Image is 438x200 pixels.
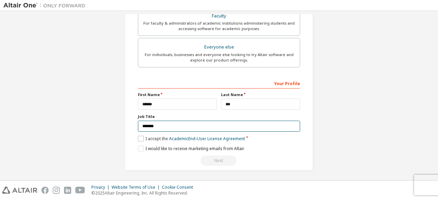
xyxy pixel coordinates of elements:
div: Faculty [142,11,296,21]
img: Altair One [3,2,89,9]
div: Website Terms of Use [112,185,162,190]
p: © 2025 Altair Engineering, Inc. All Rights Reserved. [91,190,197,196]
img: facebook.svg [41,187,49,194]
div: Privacy [91,185,112,190]
label: I accept the [138,136,245,142]
div: For faculty & administrators of academic institutions administering students and accessing softwa... [142,21,296,31]
a: Academic End-User License Agreement [169,136,245,142]
div: For individuals, businesses and everyone else looking to try Altair software and explore our prod... [142,52,296,63]
div: Your Profile [138,78,300,89]
div: Cookie Consent [162,185,197,190]
img: youtube.svg [75,187,85,194]
img: instagram.svg [53,187,60,194]
img: altair_logo.svg [2,187,37,194]
label: First Name [138,92,217,97]
div: Everyone else [142,42,296,52]
div: Read and acccept EULA to continue [138,156,300,166]
label: I would like to receive marketing emails from Altair [138,146,244,151]
label: Job Title [138,114,300,119]
label: Last Name [221,92,300,97]
img: linkedin.svg [64,187,71,194]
